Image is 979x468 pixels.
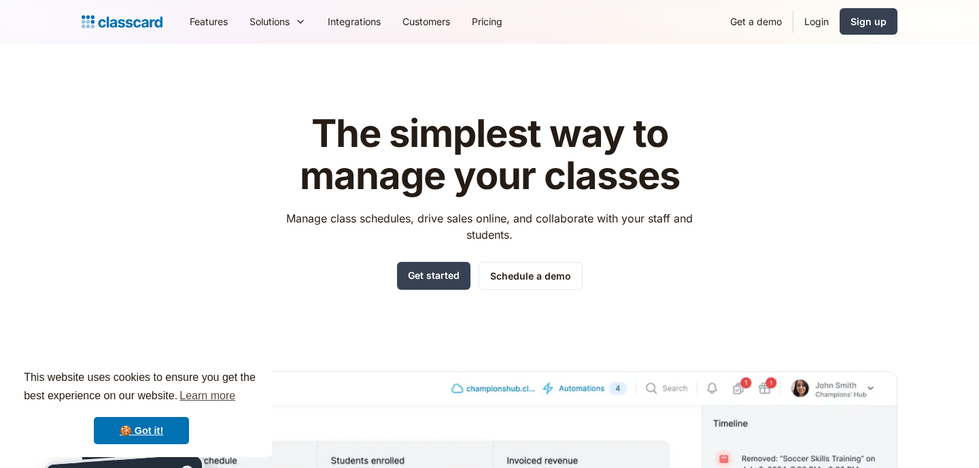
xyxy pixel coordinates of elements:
[392,6,461,37] a: Customers
[274,113,706,197] h1: The simplest way to manage your classes
[317,6,392,37] a: Integrations
[179,6,239,37] a: Features
[82,12,162,31] a: Logo
[11,356,272,457] div: cookieconsent
[274,210,706,243] p: Manage class schedules, drive sales online, and collaborate with your staff and students.
[793,6,840,37] a: Login
[397,262,470,290] a: Get started
[250,14,290,29] div: Solutions
[24,369,259,406] span: This website uses cookies to ensure you get the best experience on our website.
[719,6,793,37] a: Get a demo
[851,14,887,29] div: Sign up
[461,6,513,37] a: Pricing
[94,417,189,444] a: dismiss cookie message
[177,386,237,406] a: learn more about cookies
[840,8,897,35] a: Sign up
[239,6,317,37] div: Solutions
[479,262,583,290] a: Schedule a demo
